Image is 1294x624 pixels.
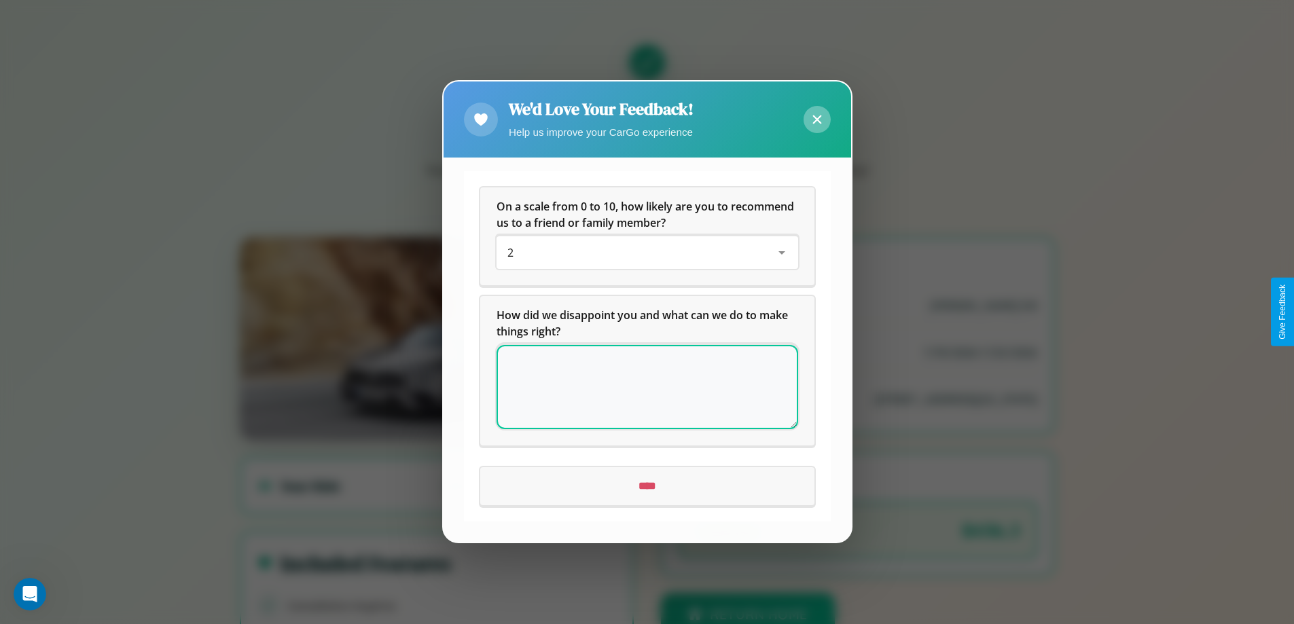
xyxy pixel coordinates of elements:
h2: We'd Love Your Feedback! [509,98,694,120]
div: On a scale from 0 to 10, how likely are you to recommend us to a friend or family member? [480,188,814,286]
span: How did we disappoint you and what can we do to make things right? [497,308,791,339]
div: On a scale from 0 to 10, how likely are you to recommend us to a friend or family member? [497,237,798,270]
span: 2 [507,246,514,261]
p: Help us improve your CarGo experience [509,123,694,141]
h5: On a scale from 0 to 10, how likely are you to recommend us to a friend or family member? [497,199,798,232]
span: On a scale from 0 to 10, how likely are you to recommend us to a friend or family member? [497,200,797,231]
iframe: Intercom live chat [14,578,46,610]
div: Give Feedback [1278,285,1287,339]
